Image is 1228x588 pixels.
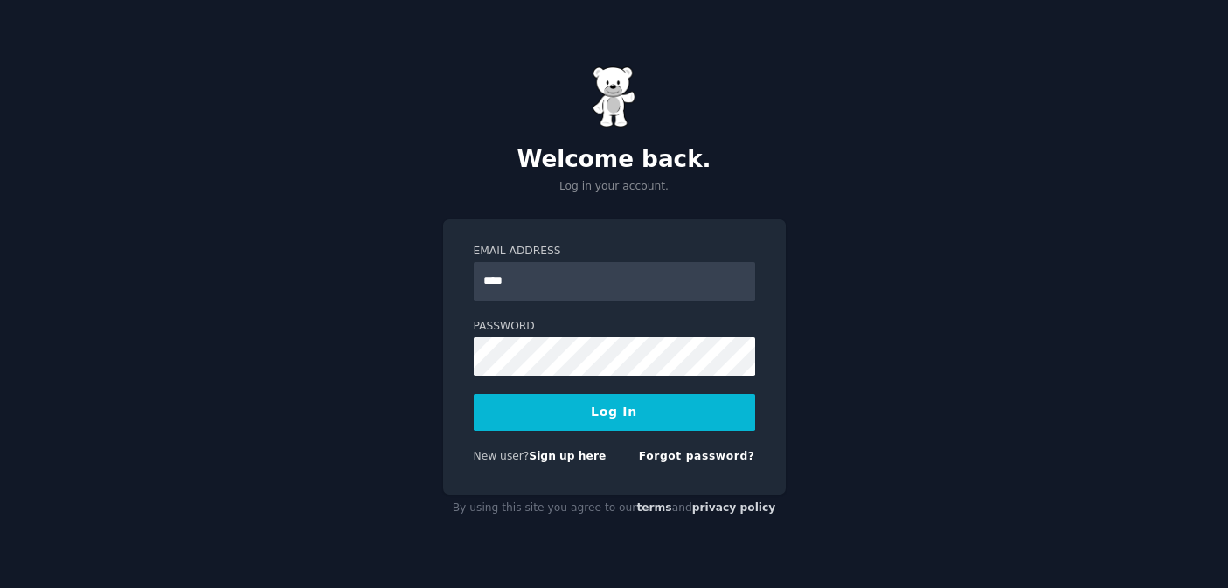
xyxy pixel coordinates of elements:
[474,244,755,259] label: Email Address
[529,450,606,462] a: Sign up here
[474,450,530,462] span: New user?
[692,502,776,514] a: privacy policy
[443,146,786,174] h2: Welcome back.
[474,319,755,335] label: Password
[474,394,755,431] button: Log In
[593,66,636,128] img: Gummy Bear
[636,502,671,514] a: terms
[443,179,786,195] p: Log in your account.
[443,495,786,522] div: By using this site you agree to our and
[639,450,755,462] a: Forgot password?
